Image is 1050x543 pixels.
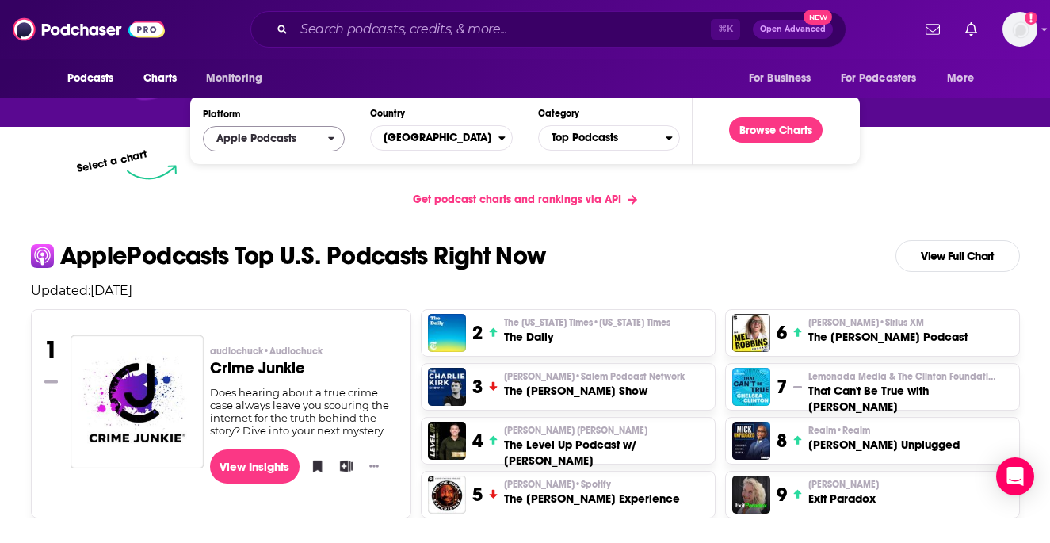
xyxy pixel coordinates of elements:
img: Mick Unplugged [732,422,770,460]
span: Podcasts [67,67,114,90]
a: Realm•Realm[PERSON_NAME] Unplugged [808,424,960,453]
h3: 4 [472,429,483,453]
span: New [804,10,832,25]
h2: Platforms [203,126,345,151]
a: The Daily [428,314,466,352]
a: Browse Charts [729,117,823,143]
span: [PERSON_NAME] [PERSON_NAME] [504,424,647,437]
span: Logged in as zeke_lerner [1002,12,1037,47]
h3: 6 [777,321,787,345]
button: Show More Button [363,458,385,474]
p: Joe Rogan • Spotify [504,478,680,491]
p: Lemonada Media & The Clinton Foundation • Lemonada Media [808,370,1012,383]
span: Lemonada Media & The Clinton Foundation [808,370,998,383]
img: Exit Paradox [732,476,770,514]
p: Select a chart [76,147,149,175]
img: That Can't Be True with Chelsea Clinton [732,368,770,406]
p: Paul Alex Espinoza [504,424,708,437]
span: • [US_STATE] Times [593,317,670,328]
a: [PERSON_NAME]•SpotifyThe [PERSON_NAME] Experience [504,478,680,507]
img: Podchaser - Follow, Share and Rate Podcasts [13,14,165,44]
div: Does hearing about a true crime case always leave you scouring the internet for the truth behind ... [210,386,398,437]
img: The Level Up Podcast w/ Paul Alex [428,422,466,460]
span: [PERSON_NAME] [808,478,879,491]
img: The Joe Rogan Experience [428,476,466,514]
a: Get podcast charts and rankings via API [400,180,650,219]
img: The Charlie Kirk Show [428,368,466,406]
span: [GEOGRAPHIC_DATA] [371,124,498,151]
button: Add to List [334,454,350,478]
p: Realm • Realm [808,424,960,437]
h3: 3 [472,375,483,399]
h3: The Level Up Podcast w/ [PERSON_NAME] [504,437,708,468]
span: Realm [808,424,870,437]
h3: 9 [777,483,787,507]
h3: That Can't Be True with [PERSON_NAME] [808,383,1012,415]
span: [PERSON_NAME] [504,370,685,383]
input: Search podcasts, credits, & more... [294,17,711,42]
p: Charlie Kirk • Salem Podcast Network [504,370,685,383]
img: select arrow [127,165,177,180]
h3: 2 [472,321,483,345]
span: Charts [143,67,178,90]
h3: The [PERSON_NAME] Experience [504,491,680,507]
span: More [947,67,974,90]
img: apple Icon [31,244,54,267]
button: Countries [370,125,512,151]
button: Show profile menu [1002,12,1037,47]
span: [PERSON_NAME] [808,316,924,329]
span: The [US_STATE] Times [504,316,670,329]
h3: The [PERSON_NAME] Show [504,383,685,399]
a: Crime Junkie [71,335,204,468]
button: open menu [738,63,831,94]
span: • Sirius XM [879,317,924,328]
p: The New York Times • New York Times [504,316,670,329]
h3: The Daily [504,329,670,345]
button: open menu [936,63,994,94]
img: User Profile [1002,12,1037,47]
span: • Salem Podcast Network [575,371,685,382]
span: For Business [749,67,811,90]
div: Open Intercom Messenger [996,457,1034,495]
p: Apple Podcasts Top U.S. Podcasts Right Now [60,243,546,269]
button: Open AdvancedNew [753,20,833,39]
svg: Add a profile image [1025,12,1037,25]
p: Mel Robbins • Sirius XM [808,316,968,329]
p: Anastasia Koroleva [808,478,879,491]
h3: [PERSON_NAME] Unplugged [808,437,960,453]
a: [PERSON_NAME] [PERSON_NAME]The Level Up Podcast w/ [PERSON_NAME] [504,424,708,468]
img: The Mel Robbins Podcast [732,314,770,352]
a: Charts [133,63,187,94]
button: open menu [203,126,345,151]
h3: 1 [44,335,58,364]
span: [PERSON_NAME] [504,478,611,491]
a: The [US_STATE] Times•[US_STATE] TimesThe Daily [504,316,670,345]
a: Show notifications dropdown [919,16,946,43]
span: Open Advanced [760,25,826,33]
h3: Crime Junkie [210,361,398,377]
button: open menu [195,63,283,94]
a: View Insights [210,449,300,484]
span: Monitoring [206,67,262,90]
span: Apple Podcasts [216,133,296,144]
button: open menu [56,63,135,94]
a: [PERSON_NAME]Exit Paradox [808,478,879,507]
p: audiochuck • Audiochuck [210,345,398,358]
a: View Full Chart [895,240,1020,272]
img: Crime Junkie [71,335,204,468]
button: Categories [538,125,680,151]
span: ⌘ K [711,19,740,40]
